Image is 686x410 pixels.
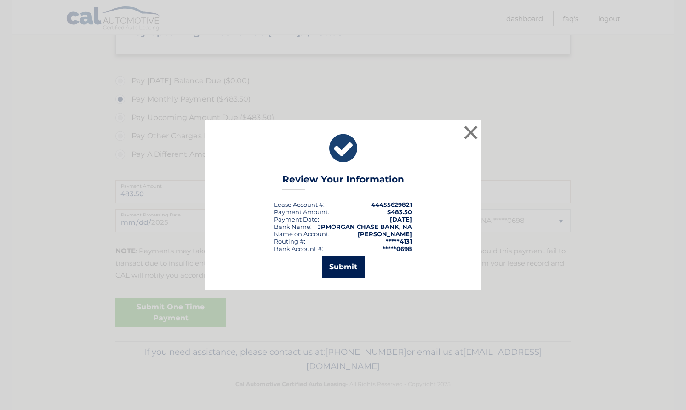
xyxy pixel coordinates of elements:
span: [DATE] [390,216,412,223]
div: Bank Name: [274,223,312,230]
h3: Review Your Information [282,174,404,190]
div: Lease Account #: [274,201,325,208]
div: : [274,216,319,223]
div: Name on Account: [274,230,330,238]
strong: 44455629821 [371,201,412,208]
div: Payment Amount: [274,208,329,216]
button: × [462,123,480,142]
button: Submit [322,256,365,278]
span: $483.50 [387,208,412,216]
strong: JPMORGAN CHASE BANK, NA [318,223,412,230]
strong: [PERSON_NAME] [358,230,412,238]
div: Bank Account #: [274,245,323,252]
span: Payment Date [274,216,318,223]
div: Routing #: [274,238,305,245]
